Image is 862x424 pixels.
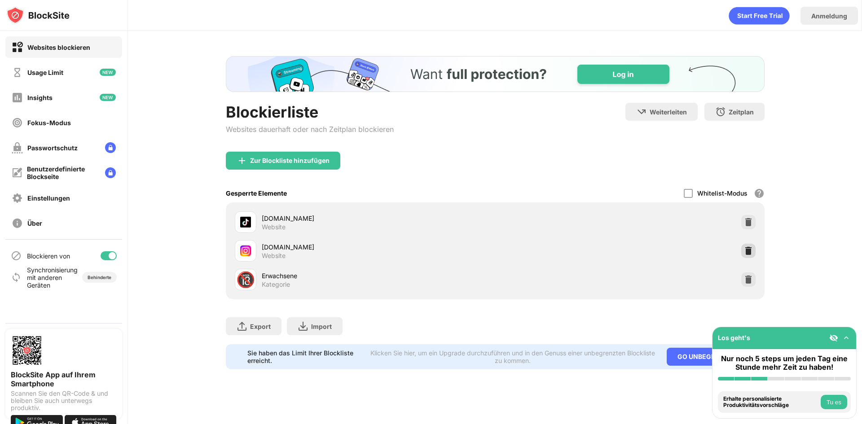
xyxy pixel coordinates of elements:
[723,396,818,409] div: Erhalte personalisierte Produktivitätsvorschläge
[12,67,23,78] img: time-usage-off.svg
[821,395,847,409] button: Tu es
[247,349,365,364] div: Sie haben das Limit Ihrer Blockliste erreicht.
[12,92,23,103] img: insights-off.svg
[311,323,332,330] div: Import
[27,194,70,202] div: Einstellungen
[250,323,271,330] div: Export
[262,214,495,223] div: [DOMAIN_NAME]
[240,245,251,256] img: favicons
[811,12,847,20] div: Anmeldung
[27,44,90,51] div: Websites blockieren
[105,167,116,178] img: lock-menu.svg
[27,69,63,76] div: Usage Limit
[12,167,22,178] img: customize-block-page-off.svg
[11,370,117,388] div: BlockSite App auf Ihrem Smartphone
[718,354,851,372] div: Nur noch 5 steps um jeden Tag eine Stunde mehr Zeit zu haben!
[262,271,495,280] div: Erwachsene
[27,94,53,101] div: Insights
[650,108,687,116] div: Weiterleiten
[226,189,287,197] div: Gesperrte Elemente
[12,192,23,204] img: settings-off.svg
[27,219,42,227] div: Über
[27,252,70,260] div: Blockieren von
[6,6,70,24] img: logo-blocksite.svg
[226,56,765,92] iframe: Banner
[262,280,290,288] div: Kategorie
[11,250,22,261] img: blocking-icon.svg
[27,165,98,180] div: Benutzerdefinierte Blockseite
[250,157,330,164] div: Zur Blockliste hinzufügen
[697,189,748,197] div: Whitelist-Modus
[88,275,111,280] div: Behinderte
[370,349,655,364] div: Klicken Sie hier, um ein Upgrade durchzuführen und in den Genuss einer unbegrenzten Blockliste zu...
[105,142,116,153] img: lock-menu.svg
[262,242,495,252] div: [DOMAIN_NAME]
[226,103,394,121] div: Blockierliste
[12,42,23,53] img: block-on.svg
[12,218,23,229] img: about-off.svg
[226,125,394,134] div: Websites dauerhaft oder nach Zeitplan blockieren
[11,390,117,411] div: Scannen Sie den QR-Code & und bleiben Sie auch unterwegs produktiv.
[12,117,23,128] img: focus-off.svg
[829,333,838,342] img: eye-not-visible.svg
[236,271,255,289] div: 🔞
[27,144,78,152] div: Passwortschutz
[11,272,22,283] img: sync-icon.svg
[12,142,23,153] img: password-protection-off.svg
[27,119,71,127] div: Fokus-Modus
[729,7,790,25] div: animation
[262,252,286,260] div: Website
[240,217,251,227] img: favicons
[842,333,851,342] img: omni-setup-toggle.svg
[667,348,743,366] div: GO UNBEGRENZT
[27,266,73,289] div: Synchronisierung mit anderen Geräten
[100,69,116,76] img: new-icon.svg
[100,94,116,101] img: new-icon.svg
[718,334,750,341] div: Los geht's
[11,334,43,367] img: options-page-qr-code.png
[729,108,754,116] div: Zeitplan
[262,223,286,231] div: Website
